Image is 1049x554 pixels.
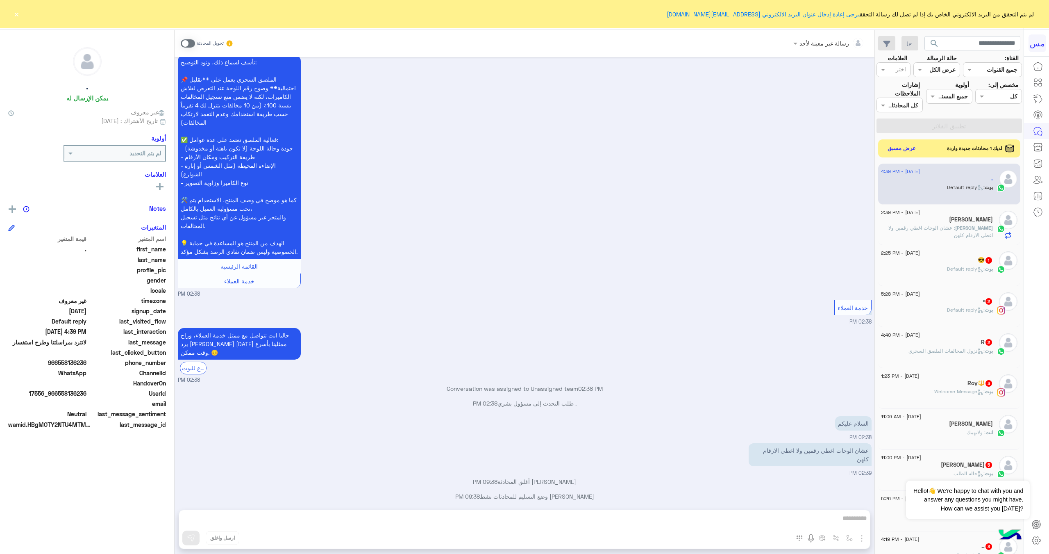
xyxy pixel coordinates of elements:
span: phone_number [88,358,166,367]
img: add [9,205,16,213]
span: [DATE] - 5:26 PM [881,495,920,502]
span: : نزول المخالفات الملصق السحري [908,348,985,354]
label: القناة: [1005,54,1019,62]
img: hulul-logo.png [996,521,1024,550]
span: . [8,245,86,253]
span: 2 [985,339,992,346]
h5: R [981,339,993,346]
h6: العلامات [8,171,166,178]
span: null [8,379,86,388]
span: [DATE] - 2:25 PM [881,249,920,257]
span: 02:38 PM [578,385,603,392]
span: last_name [88,255,166,264]
span: بوت [985,184,993,190]
p: 11/8/2025, 2:38 PM [835,416,872,431]
span: last_interaction [88,327,166,336]
span: [DATE] - 5:28 PM [881,290,920,298]
span: [DATE] - 11:00 PM [881,454,921,461]
span: : Default reply [947,184,985,190]
button: search [924,36,945,54]
img: defaultAdmin.png [999,170,1017,188]
h5: . [86,82,88,91]
span: UserId [88,389,166,398]
span: timezone [88,296,166,305]
img: WhatsApp [997,265,1005,274]
span: locale [88,286,166,295]
span: 0 [8,410,86,418]
p: . طلب التحدث إلى مسؤول بشري [178,399,872,408]
img: defaultAdmin.png [999,292,1017,311]
img: notes [23,206,30,212]
span: HandoverOn [88,379,166,388]
span: بوت [985,348,993,354]
span: last_message_id [92,420,166,429]
span: 02:38 PM [473,400,497,407]
span: 02:38 PM [178,290,200,298]
label: أولوية [955,80,969,89]
small: تحويل المحادثة [197,40,224,47]
h5: .. [981,543,993,550]
label: مخصص إلى: [988,80,1019,89]
div: مس [1029,34,1046,52]
img: Instagram [997,388,1005,397]
span: 2025-08-11T13:39:48.347Z [8,307,86,315]
h5: . [991,175,993,182]
span: : Default reply [947,307,985,313]
span: 1 [985,257,992,264]
span: 02:38 PM [849,434,872,440]
span: 02:38 PM [178,376,200,384]
span: غير معروف [8,296,86,305]
span: بوت [985,266,993,272]
h6: المتغيرات [141,223,166,231]
span: null [8,399,86,408]
span: : Welcome Message [934,388,985,394]
img: Instagram [997,306,1005,315]
span: gender [88,276,166,285]
span: null [8,286,86,295]
span: last_message [88,338,166,347]
span: خدمة العملاء [838,304,868,311]
label: إشارات الملاحظات [876,80,920,98]
button: عرض مسبق [884,143,920,155]
span: انت [985,429,993,435]
span: null [8,276,86,285]
h6: يمكن الإرسال له [66,94,108,102]
h5: Rayan Malik [941,461,993,468]
span: 02:39 PM [849,470,872,476]
img: defaultAdmin.png [999,251,1017,270]
h6: Notes [149,205,166,212]
button: ارسل واغلق [206,531,239,545]
span: [DATE] - 2:39 PM [881,209,920,216]
span: 2025-08-11T13:39:48.339Z [8,327,86,336]
label: العلامات [888,54,907,62]
img: defaultAdmin.png [999,333,1017,352]
img: defaultAdmin.png [999,415,1017,433]
p: [PERSON_NAME] أغلق المحادثة [178,477,872,486]
span: Default reply [8,317,86,326]
span: profile_pic [88,266,166,274]
span: ChannelId [88,369,166,377]
span: 17556_966558136236 [8,389,86,398]
h5: عبدالرحمن محمد الرويلي [949,216,993,223]
span: 3 [985,380,992,387]
span: لم يتم التحقق من البريد الالكتروني الخاص بك إذا لم تصل لك رسالة التحقق [667,10,1034,18]
div: الرجوع للبوت [180,362,207,374]
h5: • [983,298,993,305]
span: last_visited_flow [88,317,166,326]
img: defaultAdmin.png [999,211,1017,229]
span: first_name [88,245,166,253]
img: defaultAdmin.png [999,456,1017,474]
span: 09:38 PM [473,478,497,485]
p: 11/8/2025, 2:38 PM [178,55,301,259]
img: WhatsApp [997,347,1005,356]
h5: 😎 [978,257,993,264]
span: [DATE] - 4:40 PM [881,331,920,339]
span: 02:38 PM [849,319,872,325]
p: Conversation was assigned to Unassigned team [178,384,872,393]
span: [DATE] - 1:23 PM [881,372,919,380]
span: email [88,399,166,408]
span: تاريخ الأشتراك : [DATE] [101,116,158,125]
img: WhatsApp [997,184,1005,192]
span: عشان الوحات اغطي رقمين ولا اغطي الارقام كلهن [888,225,993,238]
span: لديك 1 محادثات جديدة واردة [947,145,1002,152]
